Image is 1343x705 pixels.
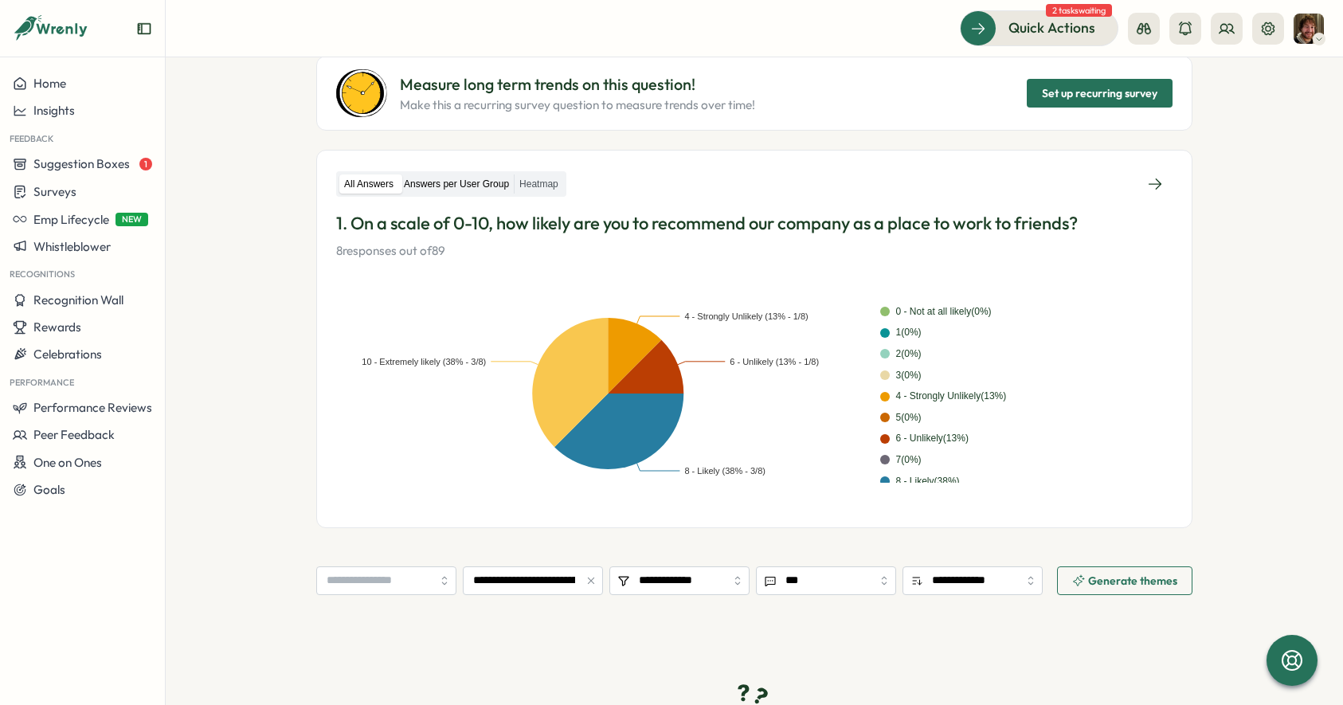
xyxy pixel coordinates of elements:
[1057,566,1192,595] button: Generate themes
[1008,18,1095,38] span: Quick Actions
[400,72,755,97] p: Measure long term trends on this question!
[336,211,1173,236] p: 1. On a scale of 0-10, how likely are you to recommend our company as a place to work to friends?
[33,400,152,415] span: Performance Reviews
[896,304,992,319] div: 0 - Not at all likely ( 0 %)
[896,452,922,468] div: 7 ( 0 %)
[896,325,922,340] div: 1 ( 0 %)
[33,239,111,254] span: Whistleblower
[33,184,76,199] span: Surveys
[33,292,123,307] span: Recognition Wall
[139,158,152,170] span: 1
[399,174,514,194] label: Answers per User Group
[33,319,81,335] span: Rewards
[33,347,102,362] span: Celebrations
[339,174,398,194] label: All Answers
[1042,80,1157,107] span: Set up recurring survey
[730,357,819,366] text: 6 - Unlikely (13% - 1/8)
[684,466,765,476] text: 8 - Likely (38% - 3/8)
[515,174,563,194] label: Heatmap
[336,242,1173,260] p: 8 responses out of 89
[33,156,130,171] span: Suggestion Boxes
[33,427,115,442] span: Peer Feedback
[33,482,65,497] span: Goals
[896,368,922,383] div: 3 ( 0 %)
[1046,4,1112,17] span: 2 tasks waiting
[33,212,109,227] span: Emp Lifecycle
[896,347,922,362] div: 2 ( 0 %)
[1027,79,1173,108] button: Set up recurring survey
[362,357,486,366] text: 10 - Extremely likely (38% - 3/8)
[33,103,75,118] span: Insights
[896,431,969,446] div: 6 - Unlikely ( 13 %)
[33,76,66,91] span: Home
[1294,14,1324,44] img: Nick Lacasse
[116,213,148,226] span: NEW
[33,455,102,470] span: One on Ones
[896,474,960,489] div: 8 - Likely ( 38 %)
[896,410,922,425] div: 5 ( 0 %)
[684,311,808,321] text: 4 - Strongly Unlikely (13% - 1/8)
[896,389,1007,404] div: 4 - Strongly Unlikely ( 13 %)
[1088,575,1177,586] span: Generate themes
[400,96,755,114] p: Make this a recurring survey question to measure trends over time!
[960,10,1118,45] button: Quick Actions
[136,21,152,37] button: Expand sidebar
